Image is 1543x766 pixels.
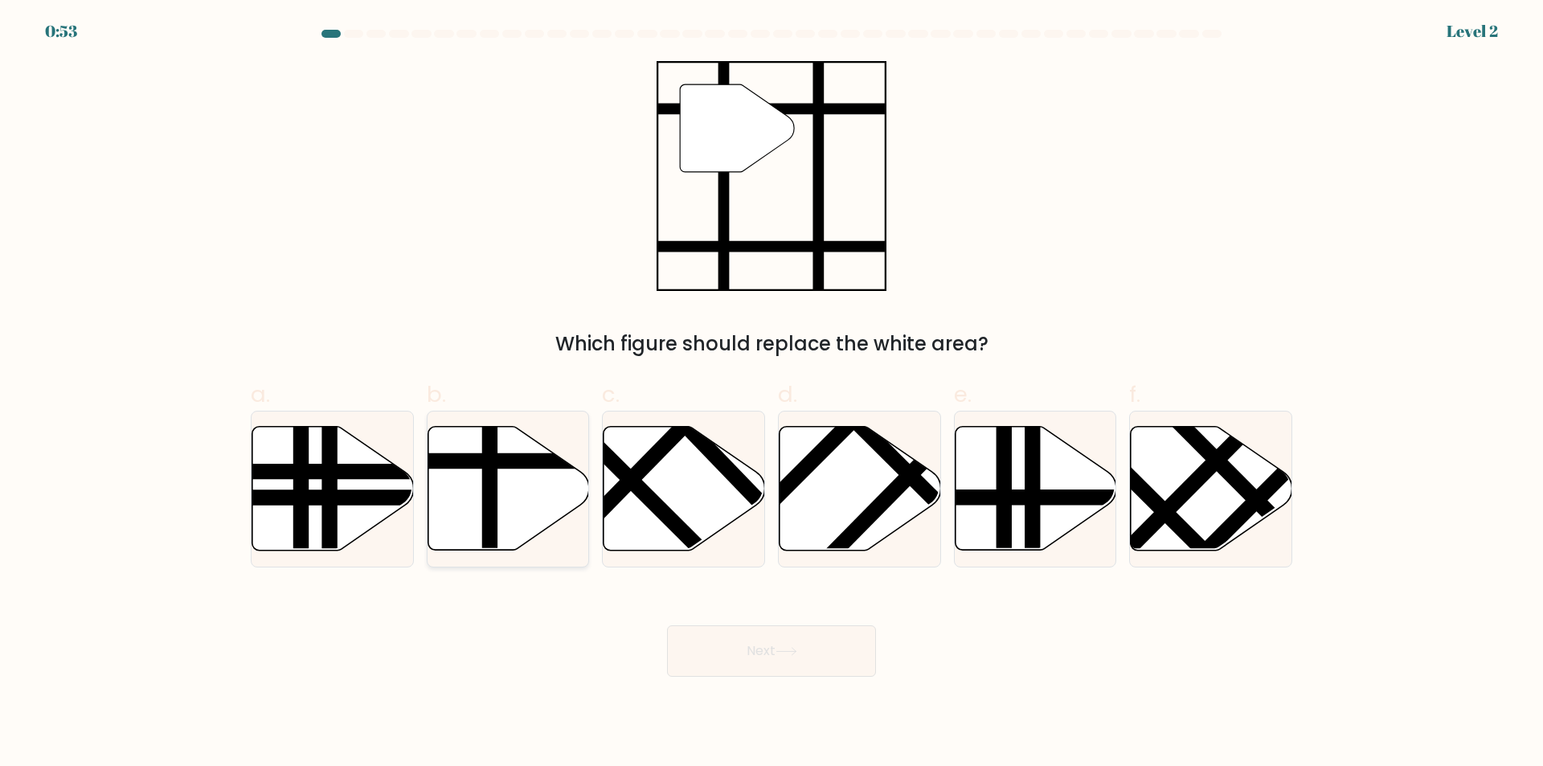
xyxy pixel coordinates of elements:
[680,84,794,172] g: "
[778,379,797,410] span: d.
[1447,19,1498,43] div: Level 2
[954,379,972,410] span: e.
[427,379,446,410] span: b.
[260,330,1283,358] div: Which figure should replace the white area?
[667,625,876,677] button: Next
[251,379,270,410] span: a.
[45,19,77,43] div: 0:53
[602,379,620,410] span: c.
[1129,379,1140,410] span: f.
